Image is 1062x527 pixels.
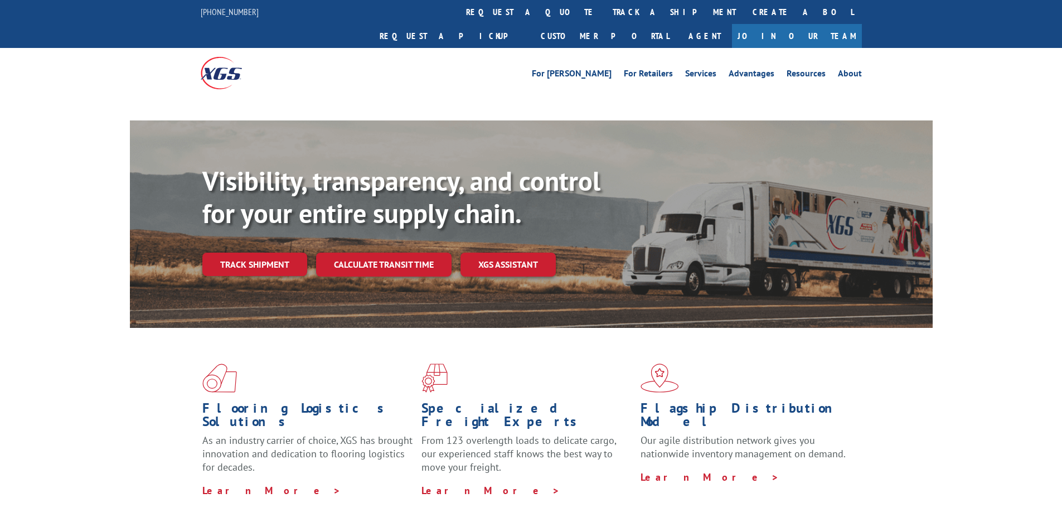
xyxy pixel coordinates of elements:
a: For Retailers [624,69,673,81]
a: Calculate transit time [316,253,452,277]
img: xgs-icon-flagship-distribution-model-red [641,364,679,393]
a: XGS ASSISTANT [460,253,556,277]
a: Join Our Team [732,24,862,48]
a: Learn More > [641,471,779,484]
span: As an industry carrier of choice, XGS has brought innovation and dedication to flooring logistics... [202,434,413,473]
a: Learn More > [202,484,341,497]
a: Agent [677,24,732,48]
a: Services [685,69,716,81]
a: Customer Portal [532,24,677,48]
h1: Specialized Freight Experts [421,402,632,434]
a: Learn More > [421,484,560,497]
a: [PHONE_NUMBER] [201,6,259,17]
a: Request a pickup [371,24,532,48]
p: From 123 overlength loads to delicate cargo, our experienced staff knows the best way to move you... [421,434,632,484]
img: xgs-icon-focused-on-flooring-red [421,364,448,393]
h1: Flooring Logistics Solutions [202,402,413,434]
span: Our agile distribution network gives you nationwide inventory management on demand. [641,434,846,460]
a: Resources [787,69,826,81]
a: Advantages [729,69,774,81]
b: Visibility, transparency, and control for your entire supply chain. [202,163,600,230]
img: xgs-icon-total-supply-chain-intelligence-red [202,364,237,393]
a: For [PERSON_NAME] [532,69,612,81]
h1: Flagship Distribution Model [641,402,851,434]
a: Track shipment [202,253,307,276]
a: About [838,69,862,81]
